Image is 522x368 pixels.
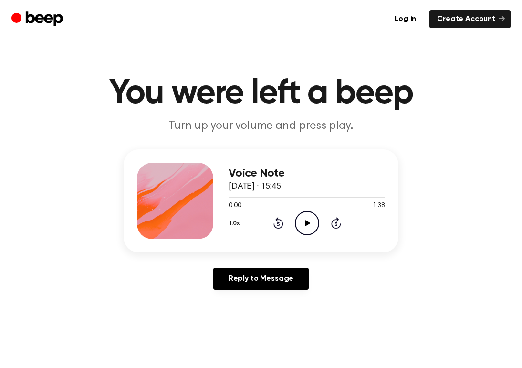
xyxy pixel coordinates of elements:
[17,76,505,111] h1: You were left a beep
[11,10,65,29] a: Beep
[429,10,511,28] a: Create Account
[78,118,444,134] p: Turn up your volume and press play.
[373,201,385,211] span: 1:38
[229,201,241,211] span: 0:00
[229,215,243,231] button: 1.0x
[213,268,309,290] a: Reply to Message
[229,182,281,191] span: [DATE] · 15:45
[387,10,424,28] a: Log in
[229,167,385,180] h3: Voice Note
